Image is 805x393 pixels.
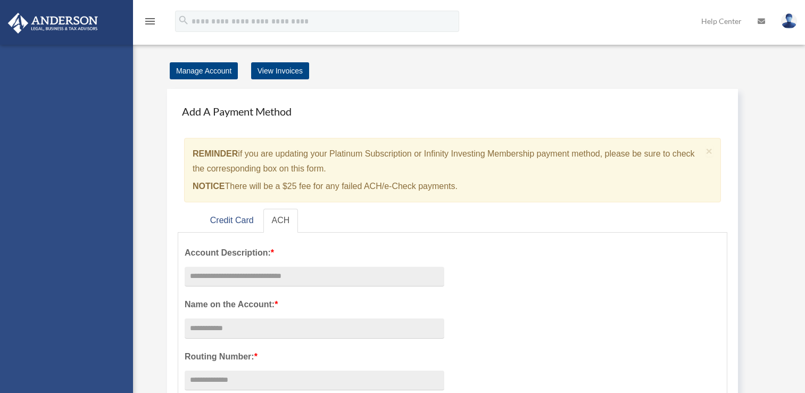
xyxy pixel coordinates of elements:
img: User Pic [781,13,797,29]
a: Manage Account [170,62,238,79]
label: Name on the Account: [185,297,444,312]
button: Close [706,145,713,157]
i: menu [144,15,156,28]
p: There will be a $25 fee for any failed ACH/e-Check payments. [193,179,702,194]
label: Account Description: [185,245,444,260]
a: Credit Card [202,209,262,233]
span: × [706,145,713,157]
a: View Invoices [251,62,309,79]
img: Anderson Advisors Platinum Portal [5,13,101,34]
h4: Add A Payment Method [178,100,727,123]
i: search [178,14,189,26]
label: Routing Number: [185,349,444,364]
div: if you are updating your Platinum Subscription or Infinity Investing Membership payment method, p... [184,138,721,202]
a: ACH [263,209,298,233]
a: menu [144,19,156,28]
strong: NOTICE [193,182,225,191]
strong: REMINDER [193,149,238,158]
